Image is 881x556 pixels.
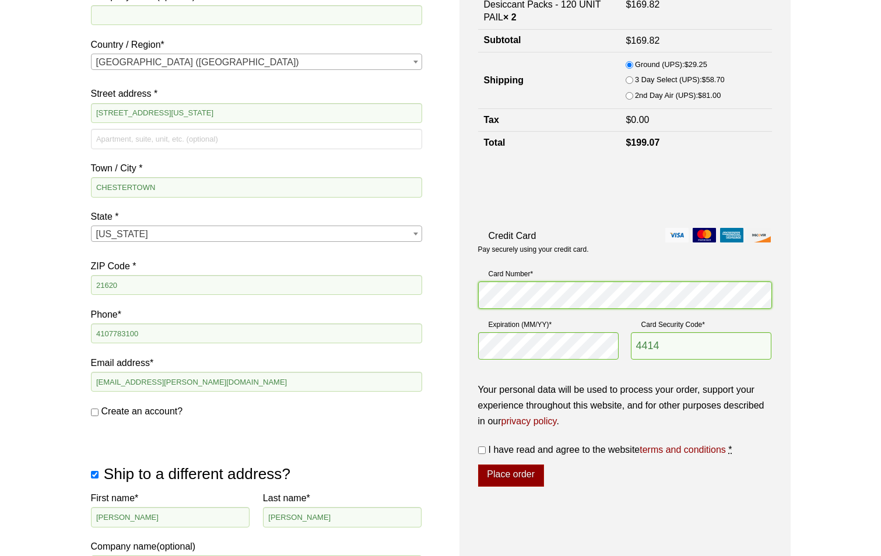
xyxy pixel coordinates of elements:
label: Phone [91,307,422,322]
strong: × 2 [503,12,517,22]
label: Town / City [91,160,422,176]
button: Place order [478,464,544,487]
label: Email address [91,355,422,371]
span: (optional) [156,541,195,551]
label: Card Security Code [631,319,772,330]
img: amex [720,228,743,242]
abbr: required [728,445,732,455]
input: Ship to a different address? [91,471,99,478]
span: State [91,226,422,242]
span: $ [626,115,631,125]
input: CSC [631,332,772,360]
iframe: reCAPTCHA [478,167,655,212]
bdi: 29.25 [685,60,707,69]
span: I have read and agree to the website [489,445,726,455]
th: Tax [478,108,620,131]
label: Expiration (MM/YY) [478,319,619,330]
label: Ground (UPS): [635,58,707,71]
fieldset: Payment Info [478,264,772,370]
span: $ [626,138,631,147]
bdi: 0.00 [626,115,649,125]
span: Maryland [92,226,422,242]
a: terms and conditions [640,445,726,455]
p: Pay securely using your credit card. [478,245,772,255]
label: ZIP Code [91,258,422,274]
label: Country / Region [91,37,422,52]
label: 2nd Day Air (UPS): [635,89,721,102]
img: mastercard [693,228,716,242]
th: Total [478,132,620,154]
label: Credit Card [478,228,772,244]
span: United States (US) [92,54,422,71]
th: Shipping [478,52,620,109]
span: Ship to a different address? [104,465,290,483]
bdi: 169.82 [626,36,659,45]
label: Street address [91,86,422,101]
img: discover [747,228,771,242]
a: privacy policy [501,416,557,426]
label: Last name [263,490,422,506]
input: Create an account? [91,409,99,416]
p: Your personal data will be used to process your order, support your experience throughout this we... [478,382,772,430]
label: Company name [91,490,422,554]
input: I have read and agree to the websiteterms and conditions * [478,446,486,454]
span: $ [702,75,706,84]
label: 3 Day Select (UPS): [635,73,725,86]
label: First name [91,490,250,506]
bdi: 199.07 [626,138,659,147]
label: State [91,209,422,224]
bdi: 81.00 [698,91,721,100]
span: $ [698,91,702,100]
span: Country / Region [91,54,422,70]
input: House number and street name [91,103,422,123]
label: Card Number [478,268,772,280]
span: Create an account? [101,406,183,416]
span: $ [685,60,689,69]
img: visa [665,228,689,242]
th: Subtotal [478,29,620,52]
input: Apartment, suite, unit, etc. (optional) [91,129,422,149]
bdi: 58.70 [702,75,725,84]
span: $ [626,36,631,45]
